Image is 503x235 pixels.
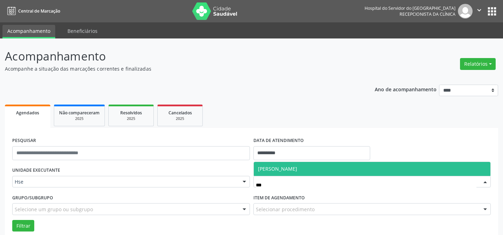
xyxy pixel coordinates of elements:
div: 2025 [163,116,197,121]
span: Selecione um grupo ou subgrupo [15,206,93,213]
span: Central de Marcação [18,8,60,14]
button:  [473,4,486,19]
label: PESQUISAR [12,135,36,146]
a: Beneficiários [63,25,102,37]
label: Grupo/Subgrupo [12,192,53,203]
label: UNIDADE EXECUTANTE [12,165,60,176]
a: Central de Marcação [5,5,60,17]
i:  [475,6,483,14]
div: 2025 [114,116,149,121]
span: Agendados [16,110,39,116]
p: Ano de acompanhamento [375,85,437,93]
span: [PERSON_NAME] [258,165,297,172]
label: Item de agendamento [253,192,305,203]
div: Hospital do Servidor do [GEOGRAPHIC_DATA] [365,5,455,11]
span: Recepcionista da clínica [400,11,455,17]
img: img [458,4,473,19]
span: Selecionar procedimento [256,206,315,213]
p: Acompanhamento [5,48,350,65]
div: 2025 [59,116,100,121]
button: apps [486,5,498,17]
button: Relatórios [460,58,496,70]
a: Acompanhamento [2,25,55,38]
span: Hse [15,178,236,185]
span: Não compareceram [59,110,100,116]
p: Acompanhe a situação das marcações correntes e finalizadas [5,65,350,72]
span: Resolvidos [120,110,142,116]
span: Cancelados [168,110,192,116]
label: DATA DE ATENDIMENTO [253,135,304,146]
button: Filtrar [12,220,34,232]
